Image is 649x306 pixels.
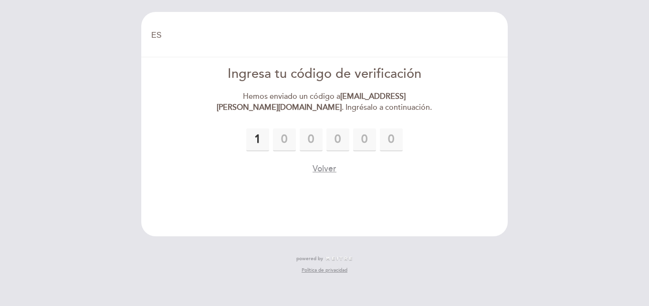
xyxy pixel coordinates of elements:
[296,255,323,262] span: powered by
[296,255,353,262] a: powered by
[215,91,434,113] div: Hemos enviado un código a . Ingrésalo a continuación.
[313,163,336,175] button: Volver
[326,128,349,151] input: 0
[325,256,353,261] img: MEITRE
[353,128,376,151] input: 0
[273,128,296,151] input: 0
[380,128,403,151] input: 0
[302,267,347,274] a: Política de privacidad
[300,128,323,151] input: 0
[246,128,269,151] input: 0
[215,65,434,84] div: Ingresa tu código de verificación
[217,92,406,112] strong: [EMAIL_ADDRESS][PERSON_NAME][DOMAIN_NAME]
